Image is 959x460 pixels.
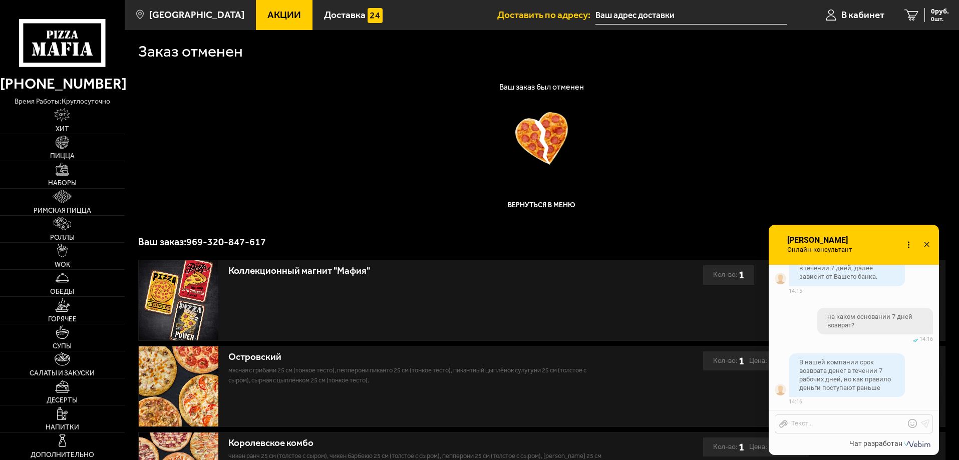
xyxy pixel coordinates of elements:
[849,439,932,447] a: Чат разработан
[931,8,949,15] span: 0 руб.
[48,316,77,323] span: Горячее
[149,10,244,20] span: [GEOGRAPHIC_DATA]
[138,237,945,247] p: Ваш заказ: 969-320-847-617
[713,437,744,456] div: Кол-во:
[31,451,94,458] span: Дополнительно
[368,8,383,23] img: 15daf4d41897b9f0e9f617042186c801.svg
[228,351,606,363] div: Островский
[739,265,744,284] b: 1
[749,437,767,456] span: Цена:
[775,273,786,284] img: visitor_avatar_default.png
[50,288,74,295] span: Обеды
[713,265,744,284] div: Кол-во:
[595,6,787,25] input: Ваш адрес доставки
[46,424,79,431] span: Напитки
[786,236,858,245] span: [PERSON_NAME]
[47,397,78,404] span: Десерты
[55,261,70,268] span: WOK
[931,16,949,22] span: 0 шт.
[841,10,884,20] span: В кабинет
[775,384,786,395] img: visitor_avatar_default.png
[50,234,75,241] span: Роллы
[749,351,767,370] span: Цена:
[34,207,91,214] span: Римская пицца
[324,10,366,20] span: Доставка
[53,343,72,350] span: Супы
[739,351,744,370] b: 1
[827,313,923,330] span: на каком основании 7 дней возврат?
[228,265,606,277] div: Коллекционный магнит "Мафия"
[228,437,606,449] div: Королевское комбо
[713,351,744,370] div: Кол-во:
[799,358,891,391] span: В нашей компании срок возврата денег в течении 7 рабочих дней, но как правило деньги поступают ра...
[789,288,802,294] span: 14:15
[786,246,858,254] span: Онлайн-консультант
[56,126,69,133] span: Хит
[138,83,945,91] h1: Ваш заказ был отменен
[228,365,606,385] p: Мясная с грибами 25 см (тонкое тесто), Пепперони Пиканто 25 см (тонкое тесто), Пикантный цыплёнок...
[739,437,744,456] b: 1
[919,336,933,342] span: 14:16
[50,153,75,160] span: Пицца
[30,370,95,377] span: Салаты и закуски
[497,10,595,20] span: Доставить по адресу:
[138,191,945,221] a: Вернуться в меню
[789,398,802,405] span: 14:16
[138,44,243,60] h1: Заказ отменен
[48,180,77,187] span: Наборы
[267,10,301,20] span: Акции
